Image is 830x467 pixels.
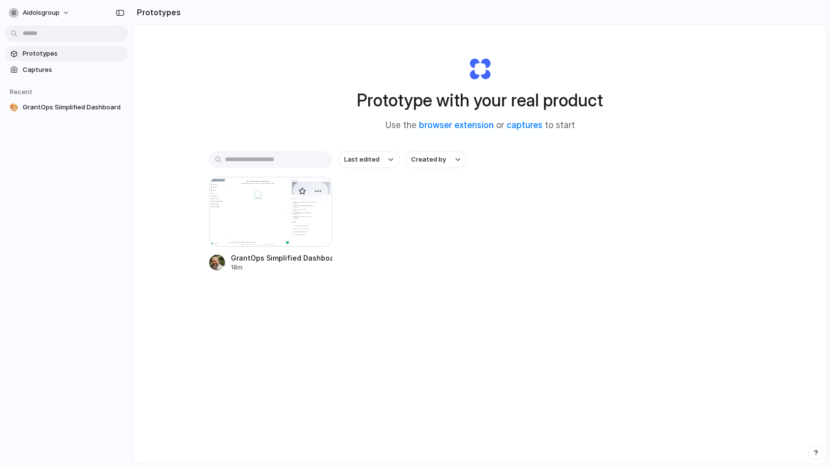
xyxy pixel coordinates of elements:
h1: Prototype with your real product [357,87,603,113]
div: 18m [231,263,332,272]
a: captures [507,120,543,130]
button: aidolsgroup [5,5,75,21]
div: GrantOps Simplified Dashboard [231,253,332,263]
button: Created by [405,151,466,168]
span: Created by [411,155,446,165]
span: aidolsgroup [23,8,60,18]
span: Captures [23,65,124,75]
a: Captures [5,63,128,77]
a: Prototypes [5,46,128,61]
h2: Prototypes [133,6,181,18]
div: 🎨 [9,102,19,112]
span: Use the or to start [385,119,575,132]
span: Last edited [344,155,380,165]
span: GrantOps Simplified Dashboard [23,102,124,112]
span: Recent [10,88,32,96]
span: Prototypes [23,49,124,59]
button: Last edited [338,151,399,168]
a: browser extension [419,120,494,130]
a: 🎨GrantOps Simplified Dashboard [5,100,128,115]
a: GrantOps Simplified DashboardGrantOps Simplified Dashboard18m [209,177,332,272]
